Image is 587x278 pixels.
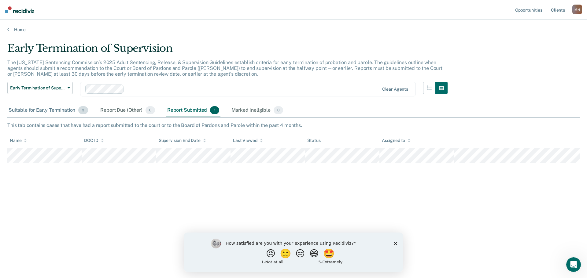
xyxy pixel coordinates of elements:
div: Early Termination of Supervision [7,42,448,60]
a: Home [7,27,580,32]
div: M H [572,5,582,14]
img: Recidiviz [5,6,34,13]
span: Early Termination of Supervision [10,85,65,91]
iframe: Survey by Kim from Recidiviz [184,233,403,272]
div: Suitable for Early Termination3 [7,104,89,117]
div: Supervision End Date [159,138,206,143]
button: Early Termination of Supervision [7,82,73,94]
div: Name [10,138,27,143]
p: The [US_STATE] Sentencing Commission’s 2025 Adult Sentencing, Release, & Supervision Guidelines e... [7,60,442,77]
div: DOC ID [84,138,104,143]
div: Report Due (Other)0 [99,104,156,117]
span: 1 [210,106,219,114]
span: 0 [146,106,155,114]
div: Assigned to [382,138,411,143]
div: Clear agents [382,87,408,92]
span: 0 [274,106,283,114]
div: Last Viewed [233,138,263,143]
span: 3 [78,106,88,114]
div: Report Submitted1 [166,104,220,117]
button: MH [572,5,582,14]
iframe: Intercom live chat [566,257,581,272]
div: This tab contains cases that have had a report submitted to the court or to the Board of Pardons ... [7,122,580,128]
div: Marked Ineligible0 [230,104,285,117]
div: Status [307,138,320,143]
